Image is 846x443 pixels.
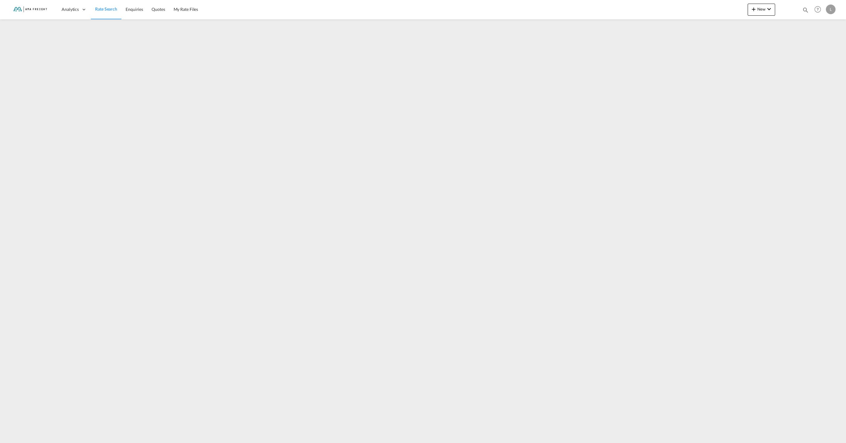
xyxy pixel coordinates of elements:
[812,4,826,15] div: Help
[126,7,143,12] span: Enquiries
[750,7,773,11] span: New
[748,4,775,16] button: icon-plus 400-fgNewicon-chevron-down
[802,7,809,16] div: icon-magnify
[152,7,165,12] span: Quotes
[812,4,823,14] span: Help
[95,6,117,11] span: Rate Search
[826,5,835,14] div: L
[9,3,50,16] img: f843cad07f0a11efa29f0335918cc2fb.png
[802,7,809,13] md-icon: icon-magnify
[174,7,198,12] span: My Rate Files
[750,5,757,13] md-icon: icon-plus 400-fg
[765,5,773,13] md-icon: icon-chevron-down
[62,6,79,12] span: Analytics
